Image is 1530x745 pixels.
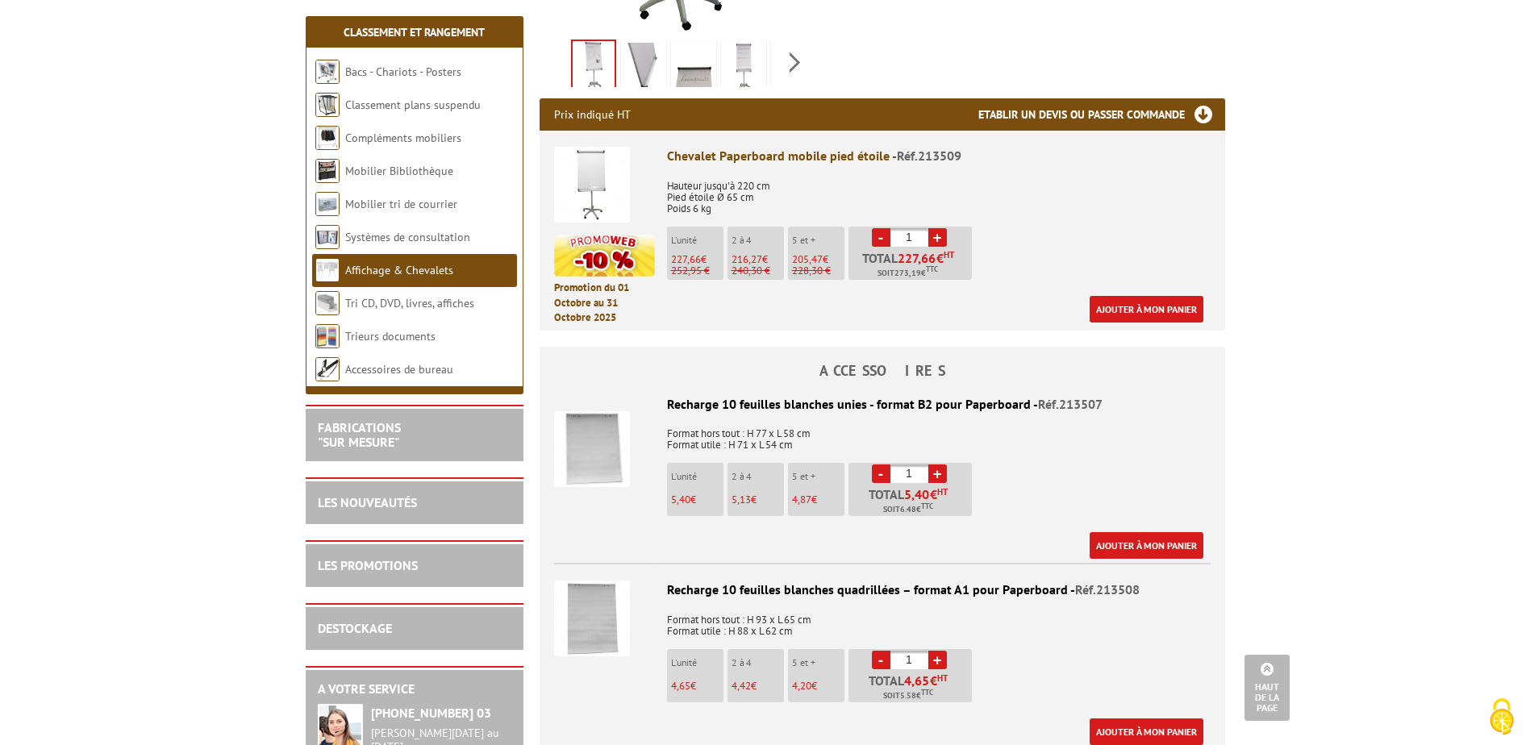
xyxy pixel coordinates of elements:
[624,43,663,93] img: 213509_chevalet_paperboard_etoile_auget.jpg
[371,705,491,721] strong: [PHONE_NUMBER] 03
[318,682,511,697] h2: A votre service
[926,264,938,273] sup: TTC
[872,228,890,247] a: -
[345,296,474,310] a: Tri CD, DVD, livres, affiches
[671,657,723,668] p: L'unité
[904,674,930,687] span: 4,65
[554,395,1211,414] div: Recharge 10 feuilles blanches unies - format B2 pour Paperboard -
[792,657,844,668] p: 5 et +
[872,464,890,483] a: -
[732,471,784,482] p: 2 à 4
[774,43,813,93] img: 213509_chevalet_paperboard_mobile_papier_uni.jpg
[792,680,844,692] p: €
[554,281,655,326] p: Promotion du 01 Octobre au 31 Octobre 2025
[345,230,470,244] a: Systèmes de consultation
[667,147,1211,165] div: Chevalet Paperboard mobile pied étoile -
[315,225,340,249] img: Systèmes de consultation
[787,49,803,76] span: Next
[900,503,916,516] span: 6.48
[345,164,453,178] a: Mobilier Bibliothèque
[345,98,481,112] a: Classement plans suspendu
[315,357,340,381] img: Accessoires de bureau
[853,252,972,280] p: Total
[944,249,954,260] sup: HT
[315,126,340,150] img: Compléments mobiliers
[732,493,751,506] span: 5,13
[554,581,1211,599] div: Recharge 10 feuilles blanches quadrillées – format A1 pour Paperboard -
[674,43,713,93] img: 213509_chevalet_paperboard_ouvert.jpg
[671,494,723,506] p: €
[671,235,723,246] p: L'unité
[345,131,461,145] a: Compléments mobiliers
[1244,655,1290,721] a: Haut de la page
[904,488,948,501] span: €
[1090,718,1203,745] a: Ajouter à mon panier
[671,265,723,277] p: 252,95 €
[1038,396,1103,412] span: Réf.213507
[921,502,933,510] sup: TTC
[732,679,751,693] span: 4,42
[315,324,340,348] img: Trieurs documents
[318,419,401,450] a: FABRICATIONS"Sur Mesure"
[872,651,890,669] a: -
[883,503,933,516] span: Soit €
[554,581,630,656] img: Recharge 10 feuilles blanches quadrillées – format A1 pour Paperboard
[732,235,784,246] p: 2 à 4
[732,680,784,692] p: €
[792,235,844,246] p: 5 et +
[937,672,948,684] sup: HT
[671,252,701,266] span: 227,66
[345,362,453,377] a: Accessoires de bureau
[315,159,340,183] img: Mobilier Bibliothèque
[667,169,1211,214] p: Hauteur jusqu'à 220 cm Pied étoile Ø 65 cm Poids 6 kg
[1482,697,1522,737] img: Cookies (fenêtre modale)
[732,265,784,277] p: 240,30 €
[792,679,811,693] span: 4,20
[898,252,936,264] span: 227,66
[315,93,340,117] img: Classement plans suspendu
[883,689,933,702] span: Soit €
[318,557,418,573] a: LES PROMOTIONS
[1474,690,1530,745] button: Cookies (fenêtre modale)
[345,329,436,343] a: Trieurs documents
[894,267,921,280] span: 273,19
[315,291,340,315] img: Tri CD, DVD, livres, affiches
[928,464,947,483] a: +
[318,494,417,510] a: LES NOUVEAUTÉS
[554,147,630,223] img: Chevalet Paperboard mobile pied étoile
[792,494,844,506] p: €
[853,488,972,516] p: Total
[554,235,655,277] img: promotion
[732,494,784,506] p: €
[554,417,1211,451] p: Format hors tout : H 77 x L 58 cm Format utile : H 71 x L 54 cm
[878,267,938,280] span: Soit €
[724,43,763,93] img: 213509_chevalet_paperboard_mobile_carreaux.jpg
[732,254,784,265] p: €
[732,657,784,668] p: 2 à 4
[573,41,615,91] img: 213509_chevalet_paperboard_mobile_feutres.jpg
[792,493,811,506] span: 4,87
[792,265,844,277] p: 228,30 €
[792,471,844,482] p: 5 et +
[315,60,340,84] img: Bacs - Chariots - Posters
[792,252,823,266] span: 205,47
[554,98,631,131] p: Prix indiqué HT
[345,65,461,79] a: Bacs - Chariots - Posters
[897,148,961,164] span: Réf.213509
[345,263,453,277] a: Affichage & Chevalets
[1090,532,1203,559] a: Ajouter à mon panier
[554,411,630,487] img: Recharge 10 feuilles blanches unies - format B2 pour Paperboard
[344,25,485,40] a: Classement et Rangement
[732,252,762,266] span: 216,27
[345,197,457,211] a: Mobilier tri de courrier
[936,252,944,264] span: €
[792,254,844,265] p: €
[671,680,723,692] p: €
[928,651,947,669] a: +
[904,488,930,501] span: 5,40
[671,254,723,265] p: €
[318,620,392,636] a: DESTOCKAGE
[1090,296,1203,323] a: Ajouter à mon panier
[853,674,972,702] p: Total
[315,258,340,282] img: Affichage & Chevalets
